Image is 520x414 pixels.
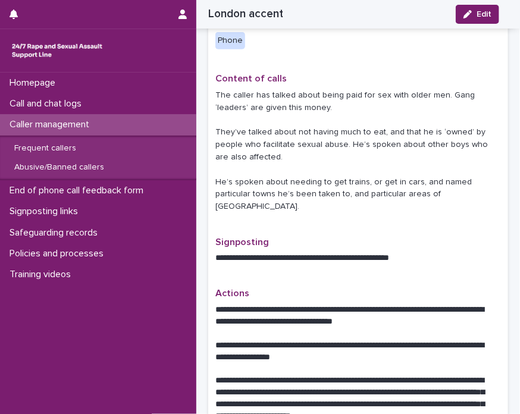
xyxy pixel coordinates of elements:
[5,185,153,196] p: End of phone call feedback form
[456,5,499,24] button: Edit
[208,7,283,21] h2: London accent
[5,206,87,217] p: Signposting links
[215,89,501,213] p: The caller has talked about being paid for sex with older men. Gang ‘leaders’ are given this mone...
[5,77,65,89] p: Homepage
[215,289,249,299] span: Actions
[5,119,99,130] p: Caller management
[5,143,86,153] p: Frequent callers
[215,237,269,247] span: Signposting
[215,74,287,83] span: Content of calls
[477,10,491,18] span: Edit
[5,269,80,280] p: Training videos
[5,227,107,239] p: Safeguarding records
[5,98,91,109] p: Call and chat logs
[215,32,245,49] div: Phone
[5,162,114,172] p: Abusive/Banned callers
[5,248,113,259] p: Policies and processes
[10,39,105,62] img: rhQMoQhaT3yELyF149Cw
